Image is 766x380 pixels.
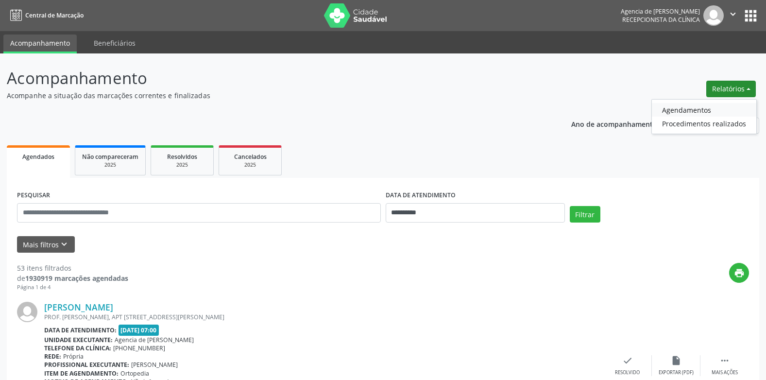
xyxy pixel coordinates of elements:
[234,153,267,161] span: Cancelados
[651,99,757,134] ul: Relatórios
[622,16,700,24] span: Recepcionista da clínica
[87,35,142,52] a: Beneficiários
[119,325,159,336] span: [DATE] 07:00
[615,369,640,376] div: Resolvido
[158,161,206,169] div: 2025
[703,5,724,26] img: img
[17,283,128,292] div: Página 1 de 4
[82,153,138,161] span: Não compareceram
[25,11,84,19] span: Central de Marcação
[63,352,84,361] span: Própria
[82,161,138,169] div: 2025
[59,239,69,250] i: keyboard_arrow_down
[659,369,694,376] div: Exportar (PDF)
[621,7,700,16] div: Agencia de [PERSON_NAME]
[25,274,128,283] strong: 1930919 marcações agendadas
[571,118,657,130] p: Ano de acompanhamento
[120,369,149,378] span: Ortopedia
[17,263,128,273] div: 53 itens filtrados
[44,361,129,369] b: Profissional executante:
[44,326,117,334] b: Data de atendimento:
[226,161,274,169] div: 2025
[44,344,111,352] b: Telefone da clínica:
[7,90,533,101] p: Acompanhe a situação das marcações correntes e finalizadas
[671,355,681,366] i: insert_drive_file
[652,103,756,117] a: Agendamentos
[724,5,742,26] button: 
[622,355,633,366] i: check
[742,7,759,24] button: apps
[22,153,54,161] span: Agendados
[115,336,194,344] span: Agencia de [PERSON_NAME]
[17,302,37,322] img: img
[706,81,756,97] button: Relatórios
[44,369,119,378] b: Item de agendamento:
[44,352,61,361] b: Rede:
[729,263,749,283] button: print
[17,236,75,253] button: Mais filtroskeyboard_arrow_down
[17,273,128,283] div: de
[719,355,730,366] i: 
[131,361,178,369] span: [PERSON_NAME]
[728,9,738,19] i: 
[113,344,165,352] span: [PHONE_NUMBER]
[652,117,756,130] a: Procedimentos realizados
[386,188,456,203] label: DATA DE ATENDIMENTO
[44,336,113,344] b: Unidade executante:
[44,302,113,312] a: [PERSON_NAME]
[712,369,738,376] div: Mais ações
[570,206,600,223] button: Filtrar
[7,66,533,90] p: Acompanhamento
[734,268,745,278] i: print
[7,7,84,23] a: Central de Marcação
[44,313,603,321] div: PROF. [PERSON_NAME], APT [STREET_ADDRESS][PERSON_NAME]
[3,35,77,53] a: Acompanhamento
[17,188,50,203] label: PESQUISAR
[167,153,197,161] span: Resolvidos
